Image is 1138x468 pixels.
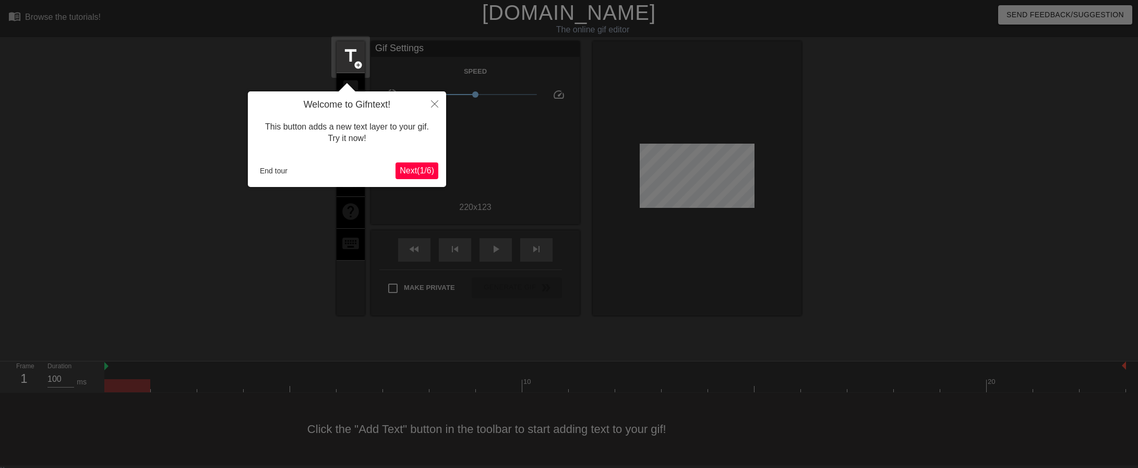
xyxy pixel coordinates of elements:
[256,111,438,155] div: This button adds a new text layer to your gif. Try it now!
[423,91,446,115] button: Close
[256,163,292,179] button: End tour
[256,99,438,111] h4: Welcome to Gifntext!
[400,166,434,175] span: Next ( 1 / 6 )
[396,162,438,179] button: Next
